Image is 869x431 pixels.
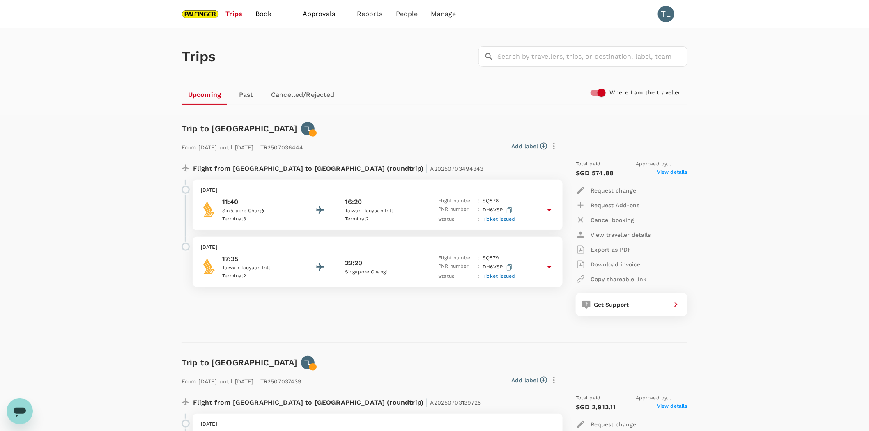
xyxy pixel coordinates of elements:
[609,88,681,97] h6: Where I am the traveller
[430,165,484,172] span: A20250703494343
[658,6,674,22] div: TL
[222,197,296,207] p: 11:40
[256,375,258,387] span: |
[345,258,363,268] p: 22:20
[304,358,311,367] p: TL
[264,85,341,105] a: Cancelled/Rejected
[222,264,296,272] p: Taiwan Taoyuan Intl
[256,141,258,153] span: |
[438,205,474,215] p: PNR number
[193,160,484,175] p: Flight from [GEOGRAPHIC_DATA] to [GEOGRAPHIC_DATA] (roundtrip)
[478,262,479,273] p: :
[591,231,651,239] p: View traveller details
[201,258,217,275] img: Singapore Airlines
[591,186,636,195] p: Request change
[576,394,601,402] span: Total paid
[222,207,296,215] p: Singapore Changi
[478,273,479,281] p: :
[438,262,474,273] p: PNR number
[201,186,554,195] p: [DATE]
[182,373,302,387] p: From [DATE] until [DATE] TR2507037439
[228,85,264,105] a: Past
[576,168,614,178] p: SGD 574.88
[511,142,547,150] button: Add label
[182,356,298,369] h6: Trip to [GEOGRAPHIC_DATA]
[345,268,419,276] p: Singapore Changi
[255,9,272,19] span: Book
[497,46,687,67] input: Search by travellers, trips, or destination, label, team
[222,272,296,280] p: Terminal 2
[304,124,311,133] p: TL
[636,394,687,402] span: Approved by
[483,197,499,205] p: SQ 878
[636,160,687,168] span: Approved by
[576,257,640,272] button: Download invoice
[222,254,296,264] p: 17:35
[357,9,383,19] span: Reports
[201,243,554,252] p: [DATE]
[478,205,479,215] p: :
[345,197,362,207] p: 16:20
[591,420,636,429] p: Request change
[478,215,479,224] p: :
[182,28,216,85] h1: Trips
[483,216,515,222] span: Ticket issued
[483,273,515,279] span: Ticket issued
[193,394,481,409] p: Flight from [GEOGRAPHIC_DATA] to [GEOGRAPHIC_DATA] (roundtrip)
[182,122,298,135] h6: Trip to [GEOGRAPHIC_DATA]
[576,242,631,257] button: Export as PDF
[576,198,639,213] button: Request Add-ons
[182,85,228,105] a: Upcoming
[511,376,547,384] button: Add label
[483,254,499,262] p: SQ 879
[657,168,687,178] span: View details
[576,272,646,287] button: Copy shareable link
[201,420,554,429] p: [DATE]
[591,275,646,283] p: Copy shareable link
[431,9,456,19] span: Manage
[182,139,303,154] p: From [DATE] until [DATE] TR2507036444
[201,201,217,218] img: Singapore Airlines
[594,301,629,308] span: Get Support
[483,205,514,215] p: DH6VSP
[438,254,474,262] p: Flight number
[576,402,616,412] p: SGD 2,913.11
[591,245,631,254] p: Export as PDF
[430,399,481,406] span: A20250703139725
[345,207,419,215] p: Taiwan Taoyuan Intl
[576,213,634,227] button: Cancel booking
[425,397,428,408] span: |
[425,163,428,174] span: |
[438,197,474,205] p: Flight number
[483,262,514,273] p: DH6VSP
[478,254,479,262] p: :
[576,160,601,168] span: Total paid
[478,197,479,205] p: :
[396,9,418,19] span: People
[303,9,344,19] span: Approvals
[345,215,419,223] p: Terminal 2
[438,215,474,224] p: Status
[226,9,243,19] span: Trips
[591,216,634,224] p: Cancel booking
[182,5,219,23] img: Palfinger Asia Pacific Pte Ltd
[591,201,639,209] p: Request Add-ons
[576,183,636,198] button: Request change
[657,402,687,412] span: View details
[7,398,33,424] iframe: Button to launch messaging window
[438,273,474,281] p: Status
[222,215,296,223] p: Terminal 3
[576,227,651,242] button: View traveller details
[591,260,640,268] p: Download invoice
